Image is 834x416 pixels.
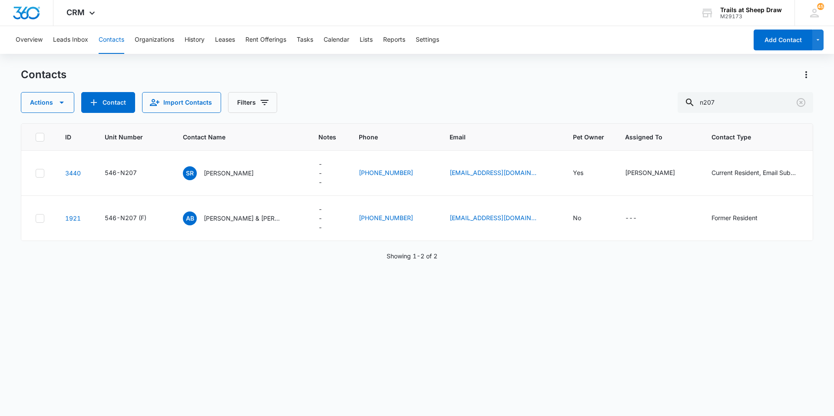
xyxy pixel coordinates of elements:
button: Organizations [135,26,174,54]
div: Phone - (970) 939-4225 - Select to Edit Field [359,168,429,178]
button: Import Contacts [142,92,221,113]
div: Assigned To - - Select to Edit Field [625,213,652,224]
div: Former Resident [712,213,758,222]
div: Contact Name - Sara Roe - Select to Edit Field [183,166,269,180]
button: Lists [360,26,373,54]
div: Unit Number - 546-N207 (F) - Select to Edit Field [105,213,162,224]
div: Unit Number - 546-N207 - Select to Edit Field [105,168,152,178]
div: notifications count [817,3,824,10]
input: Search Contacts [678,92,813,113]
div: Yes [573,168,583,177]
div: Phone - (949) 922-3199 - Select to Edit Field [359,213,429,224]
p: [PERSON_NAME] & [PERSON_NAME] [204,214,282,223]
div: Assigned To - Thomas Murphy - Select to Edit Field [625,168,691,178]
a: [PHONE_NUMBER] [359,213,413,222]
div: --- [318,159,322,187]
span: Pet Owner [573,132,604,142]
button: Clear [794,96,808,109]
div: Email - AUSTININHB@YAHOO.COM - Select to Edit Field [450,213,552,224]
div: --- [625,213,637,224]
button: History [185,26,205,54]
span: SR [183,166,197,180]
div: 546-N207 (F) [105,213,146,222]
div: account id [720,13,782,20]
p: Showing 1-2 of 2 [387,251,437,261]
span: Email [450,132,539,142]
button: Leases [215,26,235,54]
a: [PHONE_NUMBER] [359,168,413,177]
span: AB [183,211,197,225]
button: Leads Inbox [53,26,88,54]
button: Add Contact [754,30,812,50]
a: Navigate to contact details page for Austin Browning & Henry Alvizo [65,215,81,222]
div: No [573,213,581,222]
span: Assigned To [625,132,678,142]
button: Rent Offerings [245,26,286,54]
h1: Contacts [21,68,66,81]
button: Tasks [297,26,313,54]
p: [PERSON_NAME] [204,168,254,178]
span: Unit Number [105,132,162,142]
span: Notes [318,132,338,142]
button: Contacts [99,26,124,54]
button: Add Contact [81,92,135,113]
a: [EMAIL_ADDRESS][DOMAIN_NAME] [450,213,536,222]
button: Reports [383,26,405,54]
button: Actions [21,92,74,113]
div: Contact Name - Austin Browning & Henry Alvizo - Select to Edit Field [183,211,298,225]
div: Notes - - Select to Edit Field [318,205,338,232]
span: CRM [66,8,85,17]
span: ID [65,132,71,142]
span: Phone [359,132,416,142]
div: [PERSON_NAME] [625,168,675,177]
div: Pet Owner - No - Select to Edit Field [573,213,597,224]
button: Overview [16,26,43,54]
button: Settings [416,26,439,54]
span: Contact Type [712,132,801,142]
button: Calendar [324,26,349,54]
div: account name [720,7,782,13]
div: Email - sroe@gmail.com - Select to Edit Field [450,168,552,178]
a: Navigate to contact details page for Sara Roe [65,169,81,177]
div: 546-N207 [105,168,137,177]
div: Notes - - Select to Edit Field [318,159,338,187]
div: --- [318,205,322,232]
div: Pet Owner - Yes - Select to Edit Field [573,168,599,178]
button: Filters [228,92,277,113]
div: Contact Type - Current Resident, Email Subscriber - Select to Edit Field [712,168,814,178]
div: Contact Type - Former Resident - Select to Edit Field [712,213,773,224]
span: Contact Name [183,132,285,142]
span: 45 [817,3,824,10]
div: Current Resident, Email Subscriber [712,168,798,177]
button: Actions [799,68,813,82]
a: [EMAIL_ADDRESS][DOMAIN_NAME] [450,168,536,177]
